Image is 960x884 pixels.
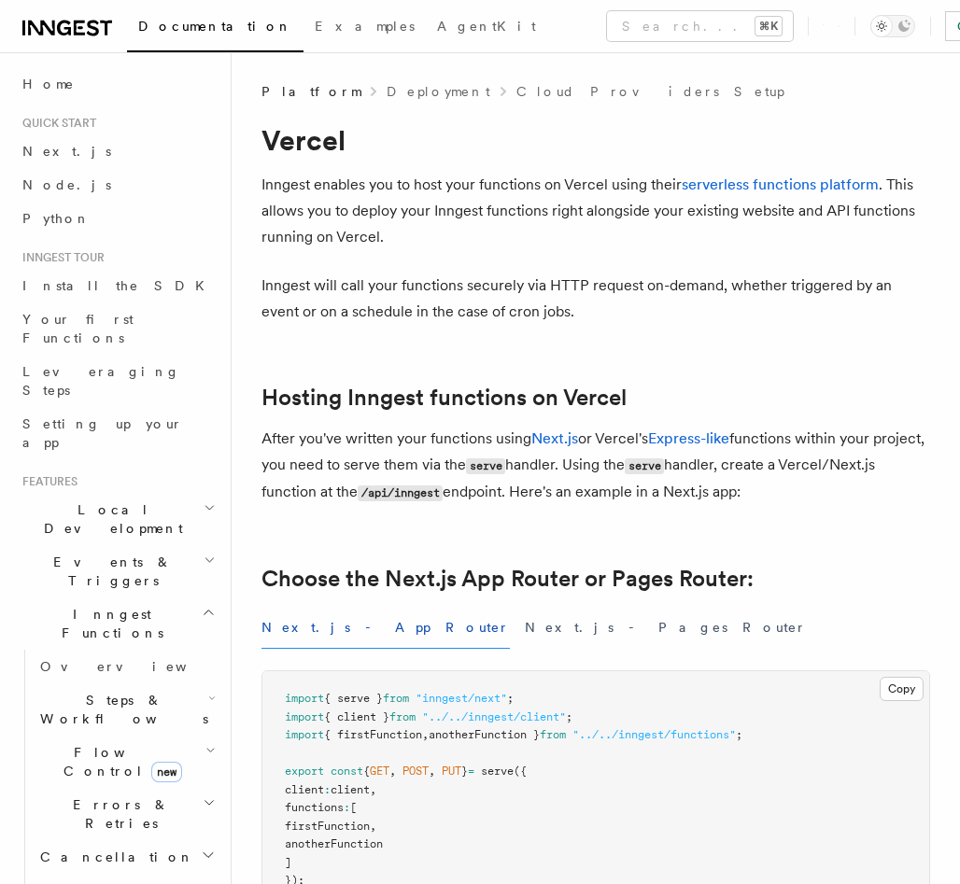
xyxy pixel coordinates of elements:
span: client [331,783,370,796]
span: PUT [442,765,461,778]
span: Next.js [22,144,111,159]
button: Errors & Retries [33,788,219,840]
span: Inngest Functions [15,605,202,642]
span: GET [370,765,389,778]
span: Documentation [138,19,292,34]
span: Features [15,474,78,489]
span: Examples [315,19,415,34]
span: from [389,710,416,723]
button: Events & Triggers [15,545,219,597]
span: Local Development [15,500,204,538]
code: /api/inngest [358,485,443,501]
span: ; [736,728,742,741]
span: Python [22,211,91,226]
a: Choose the Next.js App Router or Pages Router: [261,566,754,592]
a: Documentation [127,6,304,52]
span: new [151,762,182,782]
a: Next.js [15,134,219,168]
a: Deployment [387,82,490,101]
button: Toggle dark mode [870,15,915,37]
span: serve [481,765,514,778]
span: from [383,692,409,705]
span: ({ [514,765,527,778]
button: Cancellation [33,840,219,874]
span: Install the SDK [22,278,216,293]
span: : [344,801,350,814]
span: client [285,783,324,796]
p: Inngest enables you to host your functions on Vercel using their . This allows you to deploy your... [261,172,930,250]
a: Install the SDK [15,269,219,302]
span: POST [402,765,429,778]
a: Cloud Providers Setup [516,82,784,101]
span: ; [566,710,572,723]
span: Node.js [22,177,111,192]
span: [ [350,801,357,814]
span: { [363,765,370,778]
button: Copy [880,677,924,701]
button: Next.js - App Router [261,607,510,649]
span: from [540,728,566,741]
span: Leveraging Steps [22,364,180,398]
span: } [461,765,468,778]
code: serve [625,458,664,474]
span: import [285,728,324,741]
span: anotherFunction } [429,728,540,741]
a: Setting up your app [15,407,219,459]
span: Quick start [15,116,96,131]
p: Inngest will call your functions securely via HTTP request on-demand, whether triggered by an eve... [261,273,930,325]
kbd: ⌘K [755,17,782,35]
a: Home [15,67,219,101]
span: firstFunction [285,820,370,833]
span: = [468,765,474,778]
code: serve [466,458,505,474]
span: import [285,692,324,705]
a: serverless functions platform [682,175,879,193]
span: , [370,820,376,833]
a: AgentKit [426,6,547,50]
span: "../../inngest/functions" [572,728,736,741]
span: , [389,765,396,778]
span: anotherFunction [285,837,383,850]
button: Local Development [15,493,219,545]
span: Flow Control [33,743,205,780]
span: ] [285,856,291,869]
h1: Vercel [261,123,930,157]
span: : [324,783,331,796]
span: Home [22,75,75,93]
span: { serve } [324,692,383,705]
span: AgentKit [437,19,536,34]
a: Python [15,202,219,235]
span: Your first Functions [22,312,134,345]
button: Flow Controlnew [33,736,219,788]
a: Overview [33,650,219,683]
button: Next.js - Pages Router [525,607,807,649]
p: After you've written your functions using or Vercel's functions within your project, you need to ... [261,426,930,506]
button: Steps & Workflows [33,683,219,736]
span: Errors & Retries [33,795,203,833]
a: Node.js [15,168,219,202]
a: Next.js [531,429,578,447]
a: Leveraging Steps [15,355,219,407]
span: { client } [324,710,389,723]
a: Your first Functions [15,302,219,355]
a: Express-like [648,429,729,447]
span: export [285,765,324,778]
span: Steps & Workflows [33,691,208,728]
span: functions [285,801,344,814]
a: Hosting Inngest functions on Vercel [261,385,627,411]
button: Search...⌘K [607,11,793,41]
span: Platform [261,82,360,101]
span: , [429,765,435,778]
span: "../../inngest/client" [422,710,566,723]
span: Inngest tour [15,250,105,265]
span: import [285,710,324,723]
span: "inngest/next" [416,692,507,705]
button: Inngest Functions [15,597,219,650]
span: ; [507,692,514,705]
span: , [422,728,429,741]
span: Overview [40,659,233,674]
span: , [370,783,376,796]
span: const [331,765,363,778]
a: Examples [304,6,426,50]
span: Cancellation [33,848,194,866]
